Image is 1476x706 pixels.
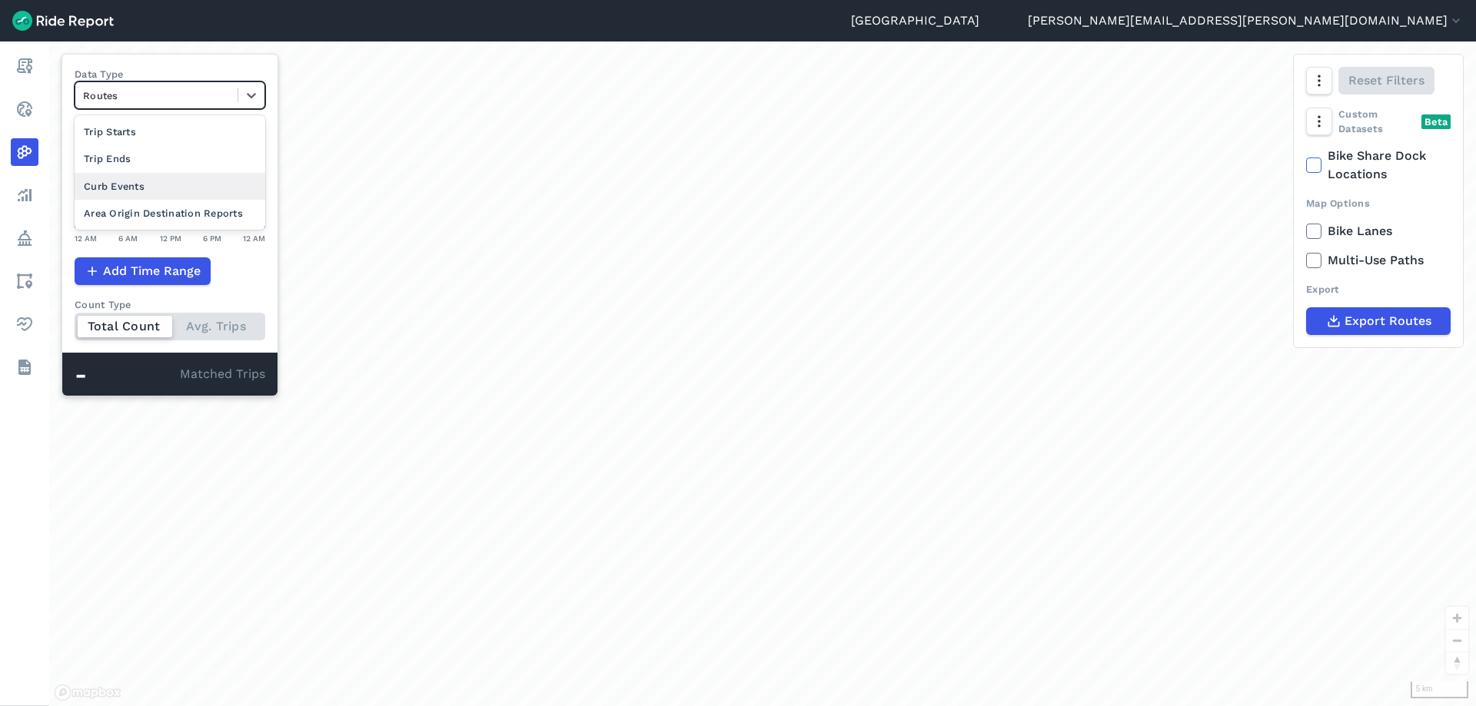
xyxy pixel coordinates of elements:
[75,118,265,145] div: Trip Starts
[1028,12,1464,30] button: [PERSON_NAME][EMAIL_ADDRESS][PERSON_NAME][DOMAIN_NAME]
[11,353,38,381] a: Datasets
[12,11,114,31] img: Ride Report
[75,365,180,385] div: -
[1306,251,1451,270] label: Multi-Use Paths
[1306,307,1451,335] button: Export Routes
[75,297,265,312] div: Count Type
[75,231,97,245] div: 12 AM
[1421,114,1451,129] div: Beta
[1345,312,1431,330] span: Export Routes
[62,353,278,396] div: Matched Trips
[1306,222,1451,240] label: Bike Lanes
[75,257,211,285] button: Add Time Range
[118,231,138,245] div: 6 AM
[11,95,38,123] a: Realtime
[1348,71,1424,90] span: Reset Filters
[11,52,38,80] a: Report
[203,231,221,245] div: 6 PM
[11,224,38,252] a: Policy
[1306,282,1451,297] div: Export
[49,41,1476,706] div: loading
[75,67,265,81] label: Data Type
[75,145,265,172] div: Trip Ends
[11,181,38,209] a: Analyze
[75,173,265,200] div: Curb Events
[75,200,265,227] div: Area Origin Destination Reports
[1306,147,1451,184] label: Bike Share Dock Locations
[851,12,979,30] a: [GEOGRAPHIC_DATA]
[1338,67,1434,94] button: Reset Filters
[1306,107,1451,136] div: Custom Datasets
[160,231,181,245] div: 12 PM
[11,138,38,166] a: Heatmaps
[103,262,201,280] span: Add Time Range
[243,231,265,245] div: 12 AM
[11,310,38,338] a: Health
[11,267,38,295] a: Areas
[1306,196,1451,210] div: Map Options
